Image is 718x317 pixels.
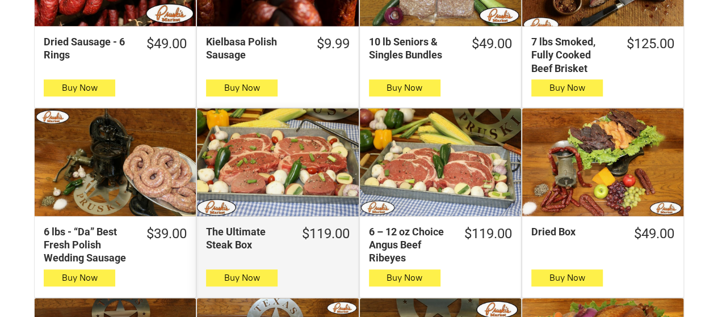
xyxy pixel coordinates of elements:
div: $49.00 [472,35,512,53]
div: $119.00 [464,225,512,243]
div: $125.00 [627,35,674,53]
div: 6 lbs - “Da” Best Fresh Polish Wedding Sausage [44,225,132,265]
a: $119.00The Ultimate Steak Box [197,225,358,252]
button: Buy Now [206,79,278,96]
div: 6 – 12 oz Choice Angus Beef Ribeyes [369,225,450,265]
button: Buy Now [369,269,440,286]
span: Buy Now [62,272,98,283]
div: $49.00 [634,225,674,243]
span: Buy Now [62,82,98,93]
button: Buy Now [531,79,603,96]
a: $39.006 lbs - “Da” Best Fresh Polish Wedding Sausage [35,225,196,265]
div: Dried Sausage - 6 Rings [44,35,132,62]
div: $9.99 [317,35,350,53]
button: Buy Now [44,269,115,286]
a: $49.0010 lb Seniors & Singles Bundles [360,35,521,62]
span: Buy Now [549,272,585,283]
button: Buy Now [44,79,115,96]
span: Buy Now [387,272,422,283]
div: 7 lbs Smoked, Fully Cooked Beef Brisket [531,35,612,75]
div: Dried Box [531,225,620,238]
span: Buy Now [224,82,260,93]
button: Buy Now [531,269,603,286]
button: Buy Now [206,269,278,286]
a: $49.00Dried Sausage - 6 Rings [35,35,196,62]
div: Kielbasa Polish Sausage [206,35,302,62]
a: $119.006 – 12 oz Choice Angus Beef Ribeyes [360,225,521,265]
button: Buy Now [369,79,440,96]
a: $9.99Kielbasa Polish Sausage [197,35,358,62]
div: $39.00 [146,225,187,243]
span: Buy Now [224,272,260,283]
div: $49.00 [146,35,187,53]
div: $119.00 [302,225,350,243]
div: The Ultimate Steak Box [206,225,287,252]
a: Dried Box [522,108,683,216]
span: Buy Now [549,82,585,93]
a: The Ultimate Steak Box [197,108,358,216]
span: Buy Now [387,82,422,93]
a: 6 – 12 oz Choice Angus Beef Ribeyes [360,108,521,216]
a: $49.00Dried Box [522,225,683,243]
div: 10 lb Seniors & Singles Bundles [369,35,457,62]
a: $125.007 lbs Smoked, Fully Cooked Beef Brisket [522,35,683,75]
a: 6 lbs - “Da” Best Fresh Polish Wedding Sausage [35,108,196,216]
